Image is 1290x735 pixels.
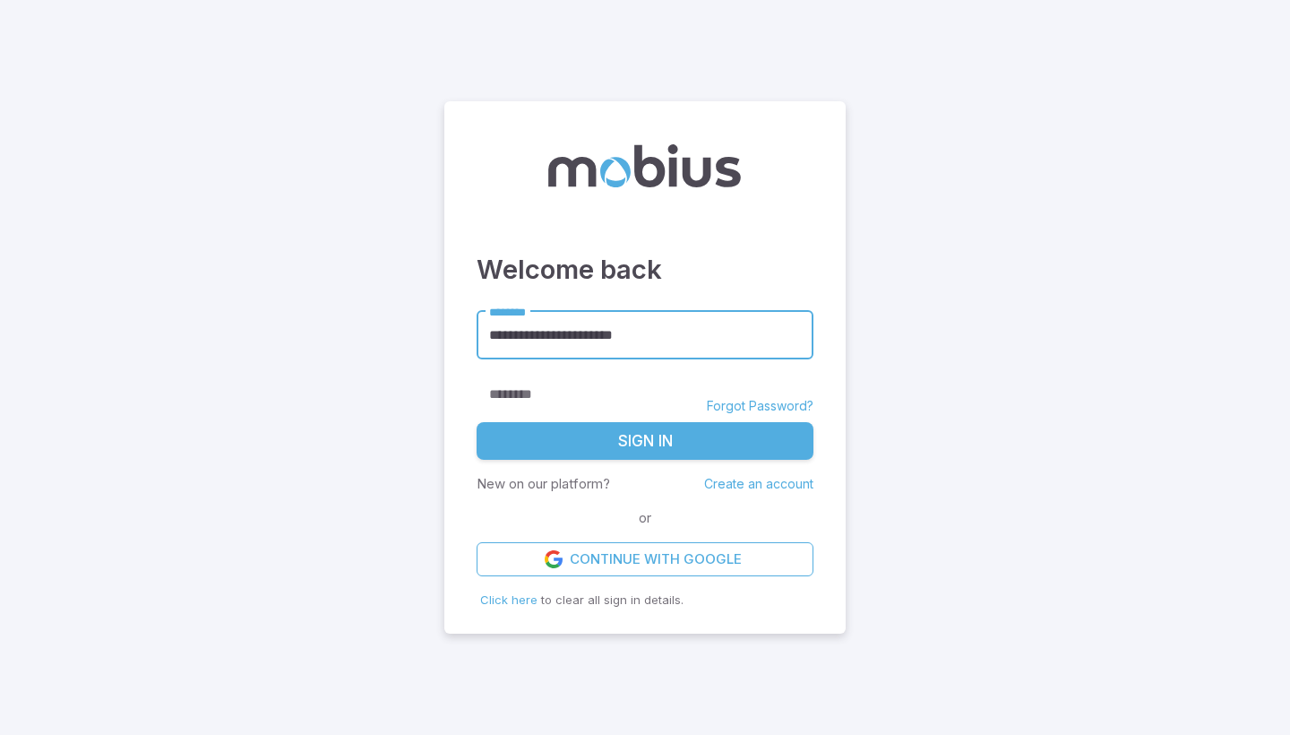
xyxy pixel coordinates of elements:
span: Click here [480,592,537,607]
button: Sign In [477,422,813,460]
a: Create an account [704,476,813,491]
p: New on our platform? [477,474,610,494]
span: or [634,508,656,528]
h3: Welcome back [477,250,813,290]
p: to clear all sign in details. [480,591,810,609]
a: Forgot Password? [707,397,813,415]
a: Continue with Google [477,542,813,576]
